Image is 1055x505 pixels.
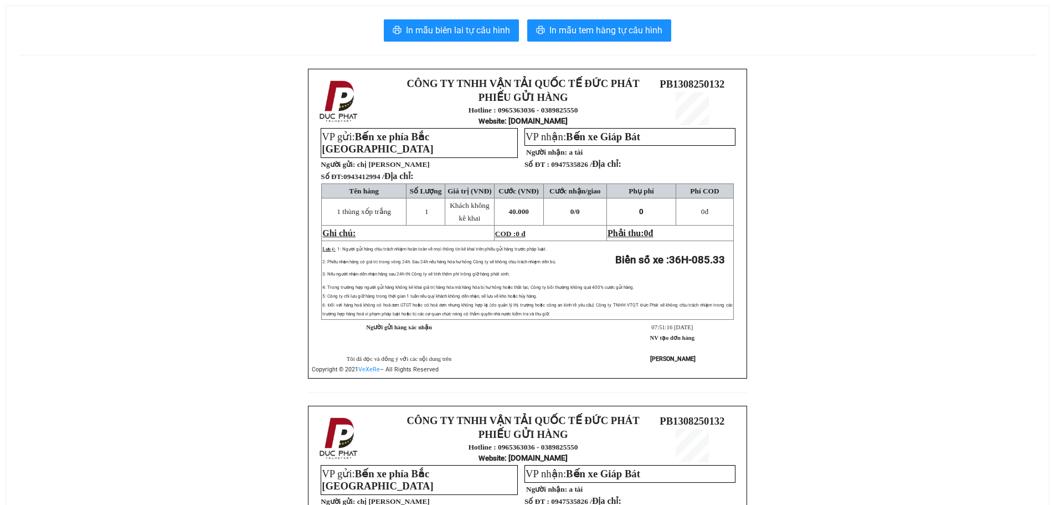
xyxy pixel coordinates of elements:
span: 0 [576,207,580,216]
span: 0943412994 / [343,172,414,181]
span: Lưu ý: [322,247,335,252]
span: chị [PERSON_NAME] [357,160,430,169]
span: a tài [569,485,583,493]
span: Địa chỉ: [384,171,414,181]
strong: Biển số xe : [615,254,725,266]
span: COD : [495,229,526,238]
span: VP nhận: [526,131,640,142]
span: Ghi chú: [322,228,356,238]
span: 2: Phiếu nhận hàng có giá trị trong vòng 24h. Sau 24h nếu hàng hóa hư hỏng Công ty sẽ không chịu ... [322,259,555,264]
span: PB1308250132 [660,415,724,427]
span: 0 [639,207,644,216]
strong: NV tạo đơn hàng [650,335,694,341]
strong: Người nhận: [526,148,567,156]
span: PB1308250132 [660,78,724,90]
span: Phí COD [690,187,719,195]
span: 1: Người gửi hàng chịu trách nhiệm hoàn toàn về mọi thông tin kê khai trên phiếu gửi hàng trước p... [337,247,547,252]
span: Phụ phí [629,187,653,195]
img: logo [316,78,363,125]
span: 3: Nếu người nhận đến nhận hàng sau 24h thì Công ty sẽ tính thêm phí trông giữ hàng phát sinh. [322,272,509,277]
span: Website [478,454,505,462]
span: Phải thu: [608,228,653,238]
strong: Hotline : 0965363036 - 0389825550 [469,443,578,451]
span: Bến xe phía Bắc [GEOGRAPHIC_DATA] [322,468,433,492]
button: printerIn mẫu tem hàng tự cấu hình [527,19,671,42]
span: 4: Trong trường hợp người gửi hàng không kê khai giá trị hàng hóa mà hàng hóa bị hư hỏng hoặc thấ... [322,285,634,290]
span: In mẫu biên lai tự cấu hình [406,23,510,37]
button: printerIn mẫu biên lai tự cấu hình [384,19,519,42]
span: 1 [425,207,429,216]
strong: CÔNG TY TNHH VẬN TẢI QUỐC TẾ ĐỨC PHÁT [407,78,640,89]
span: Địa chỉ: [592,159,621,169]
span: 0 [644,228,649,238]
span: printer [536,25,545,36]
span: Số Lượng [410,187,442,195]
span: 0 [701,207,705,216]
span: Bến xe Giáp Bát [566,131,640,142]
span: Cước nhận/giao [549,187,601,195]
strong: Người gửi: [321,160,355,169]
strong: PHIẾU GỬI HÀNG [478,429,568,440]
span: VP gửi: [322,131,433,155]
span: 0 đ [516,229,525,238]
strong: : [DOMAIN_NAME] [478,453,568,462]
strong: Hotline : 0965363036 - 0389825550 [469,106,578,114]
strong: PHIẾU GỬI HÀNG [478,91,568,103]
span: 40.000 [508,207,529,216]
strong: CÔNG TY TNHH VẬN TẢI QUỐC TẾ ĐỨC PHÁT [407,415,640,426]
span: Bến xe phía Bắc [GEOGRAPHIC_DATA] [322,131,433,155]
span: printer [393,25,402,36]
span: 36H-085.33 [669,254,725,266]
strong: Người nhận: [526,485,567,493]
span: 5: Công ty chỉ lưu giữ hàng trong thời gian 1 tuần nếu quý khách không đến nhận, sẽ lưu về kho ho... [322,294,537,299]
span: Khách không kê khai [450,201,489,222]
strong: Người gửi hàng xác nhận [366,324,432,330]
strong: Số ĐT: [321,172,413,181]
span: Bến xe Giáp Bát [566,468,640,480]
span: đ [649,228,653,238]
strong: [PERSON_NAME] [650,355,696,363]
span: VP nhận: [526,468,640,480]
strong: Số ĐT : [524,160,549,169]
span: đ [701,207,708,216]
a: VeXeRe [358,366,380,373]
span: In mẫu tem hàng tự cấu hình [549,23,662,37]
span: 6: Đối với hàng hoá không có hoá đơn GTGT hoặc có hoá đơn nhưng không hợp lệ (do quản lý thị trườ... [322,303,733,317]
span: Giá trị (VNĐ) [447,187,492,195]
span: Cước (VNĐ) [498,187,539,195]
span: Tên hàng [349,187,379,195]
img: logo [316,415,363,462]
span: 1 thùng xốp trắng [337,207,391,216]
span: Copyright © 2021 – All Rights Reserved [312,366,439,373]
span: 07:51:16 [DATE] [651,324,693,330]
span: 0/ [570,207,580,216]
span: 0947535826 / [551,160,621,169]
span: Tôi đã đọc và đồng ý với các nội dung trên [347,356,452,362]
span: a tài [569,148,583,156]
span: VP gửi: [322,468,433,492]
span: Website [478,117,505,125]
strong: : [DOMAIN_NAME] [478,116,568,125]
